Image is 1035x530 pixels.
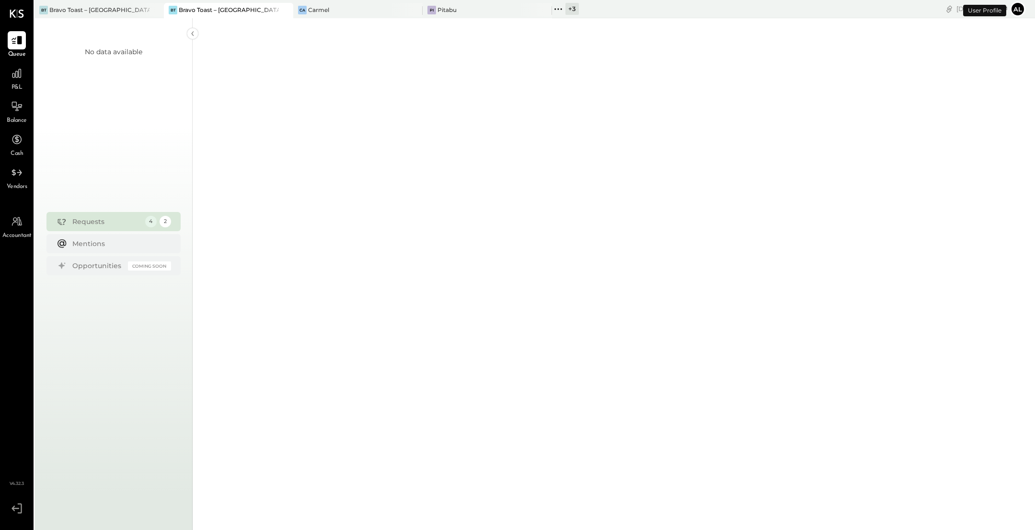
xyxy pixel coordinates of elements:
a: P&L [0,64,33,92]
span: Vendors [7,183,27,191]
span: Queue [8,50,26,59]
div: BT [39,6,48,14]
div: User Profile [963,5,1006,16]
a: Balance [0,97,33,125]
div: Mentions [72,239,166,248]
div: Pi [427,6,436,14]
span: Cash [11,150,23,158]
div: Ca [298,6,307,14]
span: Accountant [2,232,32,240]
a: Queue [0,31,33,59]
div: + 3 [565,3,579,15]
a: Cash [0,130,33,158]
div: Carmel [308,6,329,14]
div: copy link [944,4,954,14]
div: 2 [160,216,171,227]
div: Opportunities [72,261,123,271]
button: Al [1010,1,1025,17]
div: BT [169,6,177,14]
a: Vendors [0,164,33,191]
div: [DATE] [956,4,1008,13]
div: No data available [85,47,142,57]
div: 4 [145,216,157,227]
div: Requests [72,217,140,226]
div: Pitabu [437,6,457,14]
span: Balance [7,117,27,125]
a: Accountant [0,212,33,240]
div: Coming Soon [128,261,171,271]
div: Bravo Toast – [GEOGRAPHIC_DATA] [49,6,149,14]
span: P&L [11,83,23,92]
div: Bravo Toast – [GEOGRAPHIC_DATA] [179,6,279,14]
